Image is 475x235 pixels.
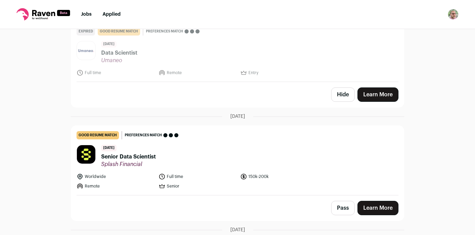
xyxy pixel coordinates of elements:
li: Senior [159,183,236,190]
span: Preferences match [125,132,162,139]
span: Data Scientist [101,49,137,57]
span: Splash Financial [101,161,156,168]
a: Learn More [357,201,398,215]
button: Hide [331,87,355,102]
li: 150k-200k [240,173,318,180]
img: b8ed869055f084e33de4dc33f1a13f2f6822d4ea479c21e6b5f517cf32ae280b.png [77,41,95,60]
a: good resume match Preferences match [DATE] Senior Data Scientist Splash Financial Worldwide Full ... [71,126,404,195]
span: Senior Data Scientist [101,153,156,161]
span: Umaneo [101,57,137,64]
span: Preferences match [146,28,183,35]
span: [DATE] [230,226,245,233]
a: Applied [103,12,121,17]
a: Expired good resume match Preferences match [DATE] Data Scientist Umaneo Full time Remote Entry [71,22,404,82]
li: Full time [159,173,236,180]
li: Full time [77,69,154,76]
div: good resume match [77,131,119,139]
button: Open dropdown [448,9,459,20]
span: [DATE] [230,113,245,120]
li: Entry [240,69,318,76]
li: Worldwide [77,173,154,180]
div: good resume match [98,27,140,36]
button: Pass [331,201,355,215]
img: dc5448d1bc2566ef1cea086633a48076d3db1ec61097b86773caeb3dbef268e6.jpg [77,145,95,164]
span: [DATE] [101,145,117,151]
div: Expired [77,27,95,36]
a: Learn More [357,87,398,102]
li: Remote [159,69,236,76]
span: [DATE] [101,41,117,47]
li: Remote [77,183,154,190]
img: 19867468-medium_jpg [448,9,459,20]
a: Jobs [81,12,92,17]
